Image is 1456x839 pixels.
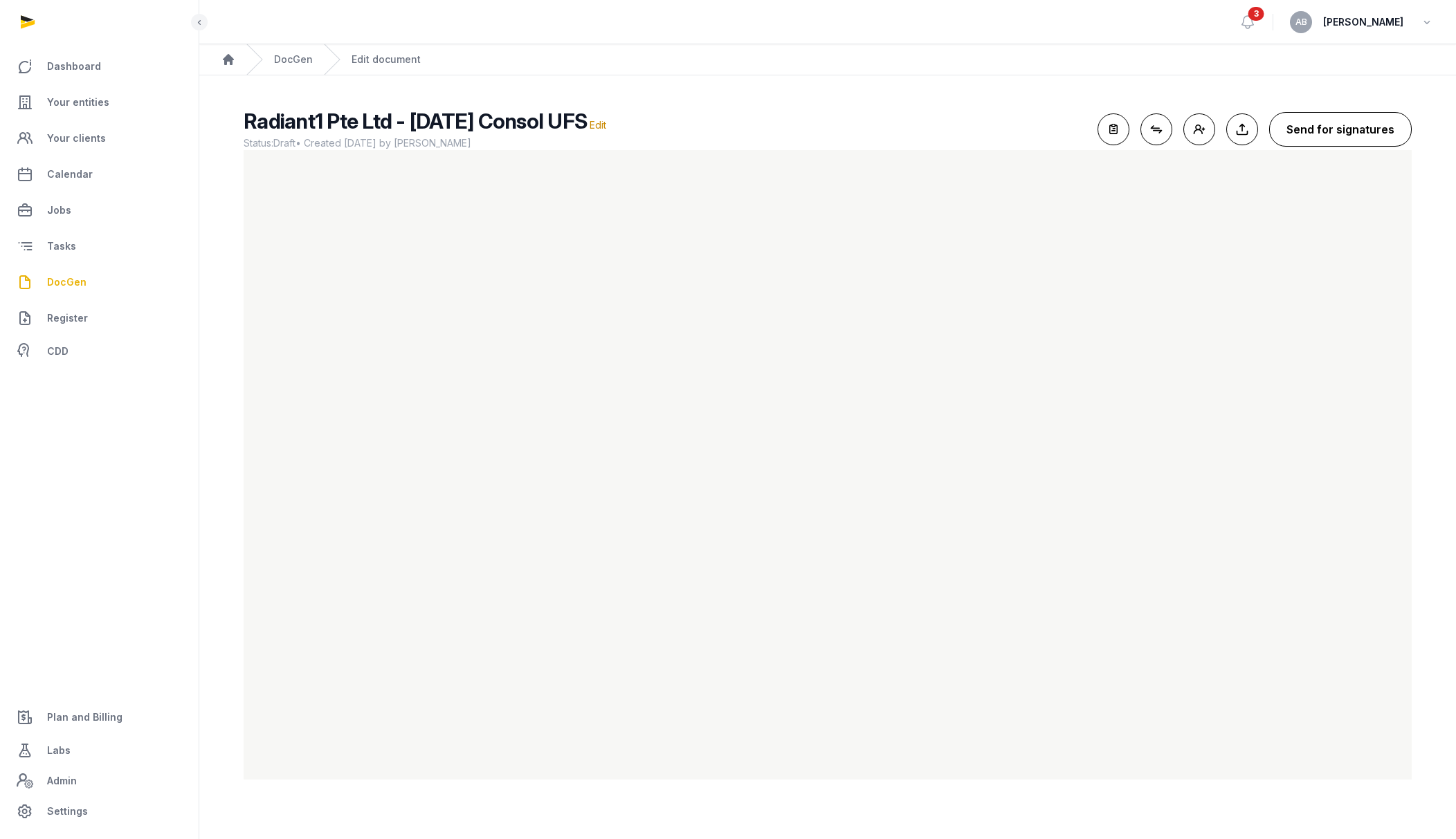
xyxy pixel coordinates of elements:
span: Admin [47,773,77,789]
span: [PERSON_NAME] [1323,14,1403,30]
button: AB [1290,11,1312,33]
a: Tasks [11,230,188,263]
span: Jobs [47,202,71,219]
a: CDD [11,338,188,365]
a: Your entities [11,86,188,119]
a: Plan and Billing [11,701,188,734]
a: Admin [11,767,188,795]
a: Jobs [11,194,188,227]
span: Settings [47,803,88,820]
span: Radiant1 Pte Ltd - [DATE] Consol UFS [244,109,587,133]
span: Tasks [47,238,76,255]
a: Dashboard [11,50,188,83]
a: DocGen [11,266,188,299]
span: 3 [1248,7,1264,21]
span: Your entities [47,94,109,111]
a: Labs [11,734,188,767]
span: CDD [47,343,69,360]
span: AB [1295,18,1307,26]
span: Dashboard [47,58,101,75]
a: DocGen [274,53,313,66]
button: Send for signatures [1269,112,1412,147]
a: Settings [11,795,188,828]
a: Your clients [11,122,188,155]
span: Register [47,310,88,326]
div: Edit document [352,53,421,66]
a: Register [11,302,188,335]
span: DocGen [47,274,87,291]
span: Status: • Created [DATE] by [PERSON_NAME] [244,136,1086,150]
a: Calendar [11,158,188,191]
span: Calendar [47,166,93,183]
span: Labs [47,742,71,759]
span: Edit [590,119,606,131]
span: Plan and Billing [47,709,122,726]
span: Your clients [47,130,106,147]
span: Draft [273,137,295,149]
nav: Breadcrumb [199,44,1456,75]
